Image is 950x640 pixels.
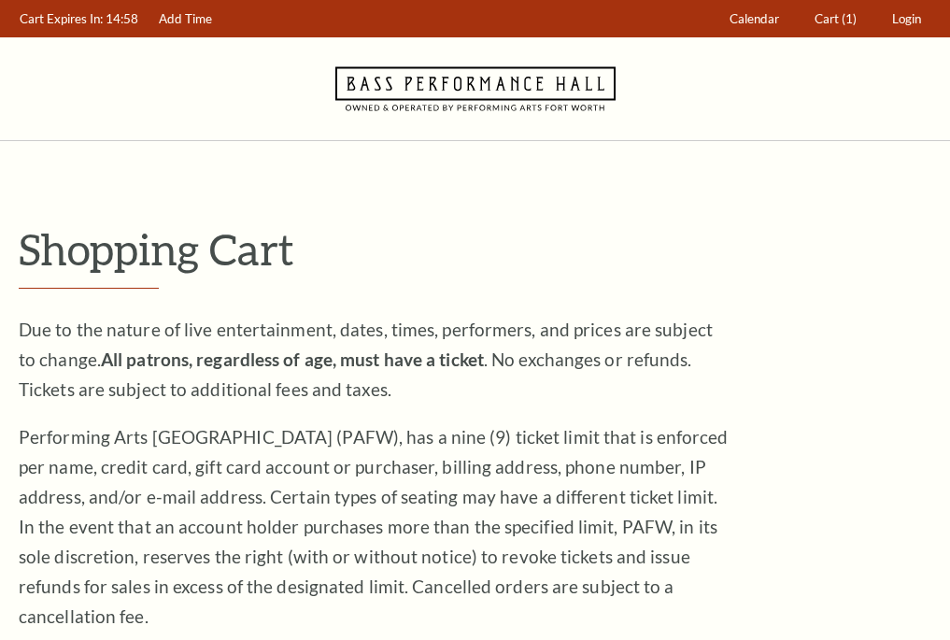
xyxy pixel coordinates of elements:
[884,1,930,37] a: Login
[815,11,839,26] span: Cart
[19,422,729,632] p: Performing Arts [GEOGRAPHIC_DATA] (PAFW), has a nine (9) ticket limit that is enforced per name, ...
[20,11,103,26] span: Cart Expires In:
[150,1,221,37] a: Add Time
[730,11,779,26] span: Calendar
[892,11,921,26] span: Login
[806,1,866,37] a: Cart (1)
[19,225,931,273] p: Shopping Cart
[19,319,713,400] span: Due to the nature of live entertainment, dates, times, performers, and prices are subject to chan...
[842,11,857,26] span: (1)
[101,348,484,370] strong: All patrons, regardless of age, must have a ticket
[721,1,788,37] a: Calendar
[106,11,138,26] span: 14:58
